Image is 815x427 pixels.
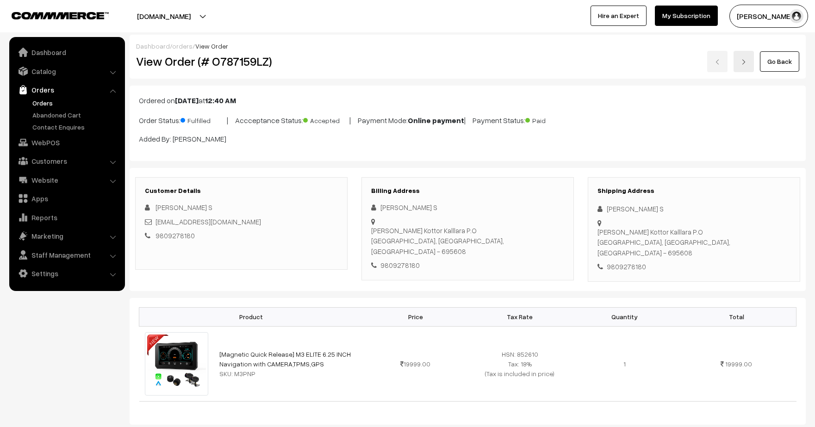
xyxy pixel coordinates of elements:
img: COMMMERCE [12,12,109,19]
img: right-arrow.png [741,59,747,65]
a: Apps [12,190,122,207]
a: Orders [30,98,122,108]
span: HSN: 852610 Tax: 18% (Tax is included in price) [485,350,554,377]
span: View Order [195,42,228,50]
span: [PERSON_NAME] S [156,203,212,211]
a: [EMAIL_ADDRESS][DOMAIN_NAME] [156,217,261,226]
h3: Billing Address [371,187,564,195]
th: Total [677,307,796,326]
a: orders [172,42,193,50]
a: Marketing [12,228,122,244]
span: Fulfilled [180,113,227,125]
div: / / [136,41,799,51]
div: [PERSON_NAME] Kottor Kalllara P.O [GEOGRAPHIC_DATA], [GEOGRAPHIC_DATA], [GEOGRAPHIC_DATA] - 695608 [597,227,790,258]
a: WebPOS [12,134,122,151]
a: [Magnetic Quick Release] M3 ELITE 6.25 INCH Navigation with CAMERA,TPMS,GPS [219,350,351,368]
a: COMMMERCE [12,9,93,20]
span: 19999.00 [725,360,752,368]
p: Added By: [PERSON_NAME] [139,133,796,144]
div: 9809278180 [371,260,564,271]
a: Go Back [760,51,799,72]
th: Price [363,307,468,326]
th: Product [139,307,363,326]
span: Accepted [303,113,349,125]
p: Ordered on at [139,95,796,106]
a: 9809278180 [156,231,195,240]
img: user [790,9,803,23]
a: Contact Enquires [30,122,122,132]
a: Website [12,172,122,188]
button: [PERSON_NAME] [729,5,808,28]
span: 19999.00 [400,360,430,368]
th: Quantity [572,307,677,326]
div: [PERSON_NAME] S [597,204,790,214]
a: Settings [12,265,122,282]
b: 12:40 AM [205,96,236,105]
div: [PERSON_NAME] Kottor Kalllara P.O [GEOGRAPHIC_DATA], [GEOGRAPHIC_DATA], [GEOGRAPHIC_DATA] - 695608 [371,225,564,257]
a: Hire an Expert [591,6,647,26]
div: 9809278180 [597,261,790,272]
b: [DATE] [175,96,199,105]
a: Orders [12,81,122,98]
div: [PERSON_NAME] S [371,202,564,213]
span: Paid [525,113,572,125]
div: SKU: M3PNP [219,369,358,378]
img: Untitled design (1).png [145,332,208,396]
a: Abandoned Cart [30,110,122,120]
h3: Customer Details [145,187,338,195]
a: Dashboard [136,42,170,50]
h3: Shipping Address [597,187,790,195]
th: Tax Rate [467,307,572,326]
a: Dashboard [12,44,122,61]
a: Reports [12,209,122,226]
a: Catalog [12,63,122,80]
a: Staff Management [12,247,122,263]
b: Online payment [408,116,464,125]
span: 1 [623,360,626,368]
p: Order Status: | Accceptance Status: | Payment Mode: | Payment Status: [139,113,796,126]
a: Customers [12,153,122,169]
h2: View Order (# O787159LZ) [136,54,348,68]
a: My Subscription [655,6,718,26]
button: [DOMAIN_NAME] [105,5,223,28]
